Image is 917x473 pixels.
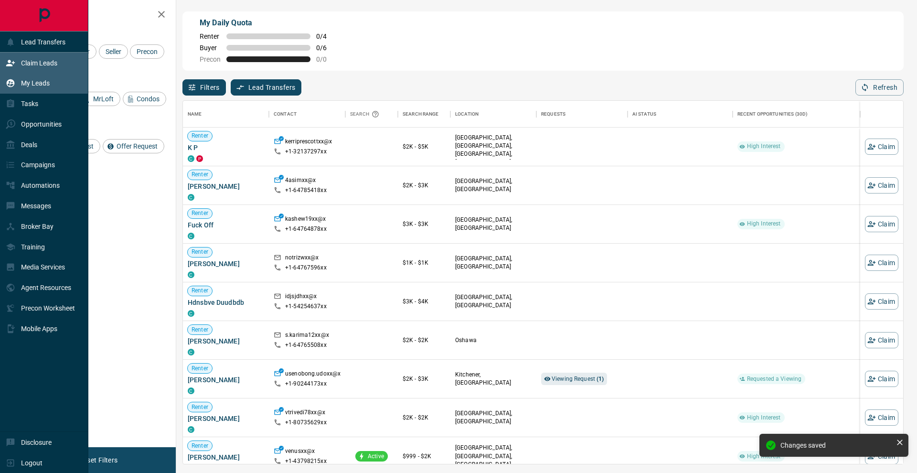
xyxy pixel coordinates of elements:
p: $2K - $3K [403,181,446,190]
div: condos.ca [188,194,194,201]
div: Location [450,101,536,128]
p: +1- 64767596xx [285,264,327,272]
span: Viewing Request [552,376,604,382]
button: Claim [865,139,898,155]
p: [GEOGRAPHIC_DATA], [GEOGRAPHIC_DATA] [455,216,532,232]
span: Fuck Off [188,220,264,230]
p: $1K - $1K [403,258,446,267]
span: Precon [133,48,161,55]
div: Offer Request [103,139,164,153]
span: Requested a Viewing [743,375,805,383]
span: Renter [188,132,212,140]
button: Claim [865,177,898,193]
button: Claim [865,255,898,271]
p: 4asimxx@x [285,176,316,186]
p: s.karima12xx@x [285,331,329,341]
div: Contact [269,101,345,128]
p: $2K - $2K [403,413,446,422]
div: condos.ca [188,387,194,394]
p: [GEOGRAPHIC_DATA], [GEOGRAPHIC_DATA] [455,409,532,426]
span: 0 / 0 [316,55,337,63]
span: High Interest [743,142,785,150]
span: Active [364,452,388,461]
p: $3K - $4K [403,297,446,306]
div: Location [455,101,479,128]
span: 0 / 4 [316,32,337,40]
p: +1- 90244173xx [285,380,327,388]
strong: ( 1 ) [597,376,604,382]
span: Hdnsbve Duudbdb [188,298,264,307]
p: idjsjdhxx@x [285,292,317,302]
div: Recent Opportunities (30d) [737,101,808,128]
span: Seller [102,48,125,55]
div: Condos [123,92,166,106]
p: +1- 64785418xx [285,186,327,194]
span: Renter [188,326,212,334]
span: High Interest [743,452,785,461]
p: $2K - $5K [403,142,446,151]
p: +1- 54254637xx [285,302,327,311]
div: condos.ca [188,310,194,317]
div: property.ca [196,155,203,162]
span: Renter [188,171,212,179]
p: vtrivedi78xx@x [285,408,325,419]
span: 0 / 6 [316,44,337,52]
p: +1- 43798215xx [285,457,327,465]
span: High Interest [743,414,785,422]
button: Claim [865,371,898,387]
div: Requests [536,101,628,128]
p: +1- 64765508xx [285,341,327,349]
button: Reset Filters [73,452,124,468]
button: Claim [865,293,898,310]
p: +1- 32137297xx [285,148,327,156]
span: [PERSON_NAME] [188,452,264,462]
span: MrLoft [90,95,117,103]
div: Viewing Request (1) [541,373,607,385]
span: High Interest [743,220,785,228]
button: Refresh [855,79,904,96]
div: condos.ca [188,349,194,355]
span: [PERSON_NAME] [188,375,264,385]
span: Renter [188,209,212,217]
div: Precon [130,44,164,59]
span: Renter [188,442,212,450]
button: Filters [182,79,226,96]
div: Name [183,101,269,128]
span: K P [188,143,264,152]
p: Oshawa [455,336,532,344]
span: Renter [188,403,212,411]
p: My Daily Quota [200,17,337,29]
div: Recent Opportunities (30d) [733,101,860,128]
span: Renter [200,32,221,40]
div: AI Status [628,101,733,128]
span: Precon [200,55,221,63]
p: [GEOGRAPHIC_DATA], [GEOGRAPHIC_DATA], [GEOGRAPHIC_DATA], [GEOGRAPHIC_DATA] [455,134,532,167]
span: [PERSON_NAME] [188,259,264,269]
p: $2K - $2K [403,336,446,344]
div: Requests [541,101,565,128]
p: usenobong.udoxx@x [285,370,341,380]
span: [PERSON_NAME] [188,414,264,423]
button: Lead Transfers [231,79,302,96]
div: condos.ca [188,271,194,278]
p: [GEOGRAPHIC_DATA], [GEOGRAPHIC_DATA] [455,293,532,310]
p: $999 - $2K [403,452,446,461]
p: +1- 64764878xx [285,225,327,233]
p: kashew19xx@x [285,215,326,225]
p: venusxx@x [285,447,315,457]
span: [PERSON_NAME] [188,336,264,346]
div: Seller [99,44,128,59]
button: Claim [865,409,898,426]
p: [GEOGRAPHIC_DATA], [GEOGRAPHIC_DATA] [455,255,532,271]
p: [GEOGRAPHIC_DATA], [GEOGRAPHIC_DATA] [455,177,532,193]
p: notrizwxx@x [285,254,319,264]
span: Condos [133,95,163,103]
span: Renter [188,365,212,373]
div: condos.ca [188,426,194,433]
button: Claim [865,332,898,348]
h2: Filters [31,10,166,21]
div: MrLoft [79,92,120,106]
p: $2K - $3K [403,375,446,383]
span: [PERSON_NAME] [188,182,264,191]
div: Contact [274,101,297,128]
